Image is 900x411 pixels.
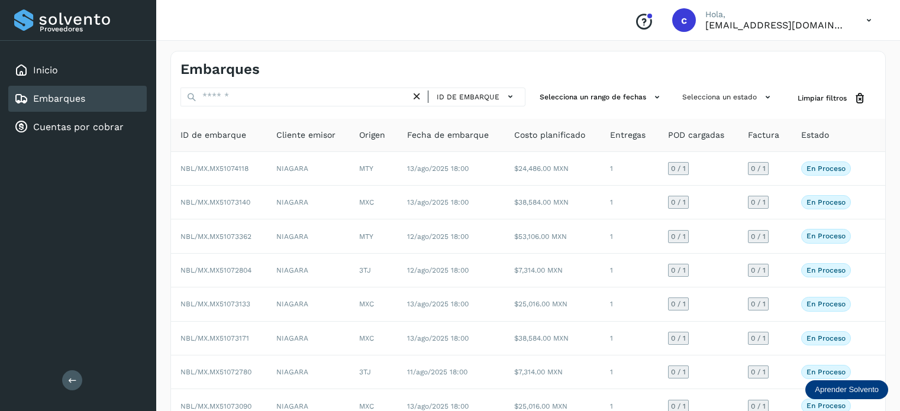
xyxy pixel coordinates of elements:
span: Costo planificado [514,129,585,141]
td: $24,486.00 MXN [505,152,601,186]
span: NBL/MX.MX51072780 [180,368,251,376]
td: 1 [601,254,659,287]
p: Hola, [705,9,847,20]
div: Embarques [8,86,147,112]
td: $38,584.00 MXN [505,322,601,355]
span: 13/ago/2025 18:00 [407,300,469,308]
button: ID de embarque [433,88,520,105]
span: NBL/MX.MX51072804 [180,266,251,274]
span: Estado [801,129,829,141]
span: 0 / 1 [751,233,766,240]
p: En proceso [807,368,846,376]
p: En proceso [807,232,846,240]
td: NIAGARA [267,287,350,321]
td: $7,314.00 MXN [505,254,601,287]
span: NBL/MX.MX51073140 [180,198,250,206]
p: cuentasespeciales8_met@castores.com.mx [705,20,847,31]
span: POD cargadas [668,129,724,141]
td: NIAGARA [267,254,350,287]
td: NIAGARA [267,355,350,389]
span: 0 / 1 [751,300,766,308]
button: Selecciona un rango de fechas [535,88,668,107]
a: Embarques [33,93,85,104]
p: Aprender Solvento [815,385,879,394]
a: Inicio [33,64,58,76]
td: MTY [350,152,398,186]
span: 12/ago/2025 18:00 [407,232,469,241]
span: 0 / 1 [671,300,686,308]
span: 0 / 1 [751,199,766,206]
div: Aprender Solvento [805,380,888,399]
span: ID de embarque [180,129,246,141]
span: Limpiar filtros [798,93,847,103]
td: 1 [601,355,659,389]
span: 0 / 1 [751,403,766,410]
td: MXC [350,322,398,355]
td: 1 [601,287,659,321]
span: 13/ago/2025 18:00 [407,334,469,342]
span: 0 / 1 [671,403,686,410]
td: 1 [601,322,659,355]
p: En proceso [807,402,846,410]
span: 0 / 1 [751,335,766,342]
span: Origen [359,129,385,141]
td: 3TJ [350,355,398,389]
button: Limpiar filtros [788,88,876,109]
span: 0 / 1 [751,368,766,376]
td: NIAGARA [267,152,350,186]
td: MTY [350,219,398,253]
span: 12/ago/2025 18:00 [407,266,469,274]
span: 0 / 1 [751,165,766,172]
span: 0 / 1 [671,335,686,342]
span: 0 / 1 [751,267,766,274]
span: ID de embarque [437,92,499,102]
p: En proceso [807,334,846,342]
span: Entregas [610,129,646,141]
button: Selecciona un estado [678,88,779,107]
span: 0 / 1 [671,165,686,172]
span: 13/ago/2025 18:00 [407,164,469,173]
td: $7,314.00 MXN [505,355,601,389]
span: NBL/MX.MX51073171 [180,334,249,342]
td: 1 [601,219,659,253]
td: $25,016.00 MXN [505,287,601,321]
td: 1 [601,152,659,186]
td: $53,106.00 MXN [505,219,601,253]
span: 11/ago/2025 18:00 [407,368,467,376]
td: $38,584.00 MXN [505,186,601,219]
td: 3TJ [350,254,398,287]
p: En proceso [807,164,846,173]
span: NBL/MX.MX51073362 [180,232,251,241]
span: 0 / 1 [671,267,686,274]
a: Cuentas por cobrar [33,121,124,132]
td: NIAGARA [267,322,350,355]
div: Inicio [8,57,147,83]
span: 13/ago/2025 18:00 [407,198,469,206]
span: Cliente emisor [276,129,336,141]
p: En proceso [807,198,846,206]
td: 1 [601,186,659,219]
span: 0 / 1 [671,199,686,206]
span: Factura [748,129,779,141]
td: NIAGARA [267,219,350,253]
div: Cuentas por cobrar [8,114,147,140]
td: NIAGARA [267,186,350,219]
p: En proceso [807,266,846,274]
td: MXC [350,287,398,321]
h4: Embarques [180,61,260,78]
td: MXC [350,186,398,219]
p: En proceso [807,300,846,308]
span: NBL/MX.MX51074118 [180,164,249,173]
span: NBL/MX.MX51073090 [180,402,251,410]
span: 13/ago/2025 18:00 [407,402,469,410]
span: 0 / 1 [671,368,686,376]
span: NBL/MX.MX51073133 [180,300,250,308]
span: Fecha de embarque [407,129,489,141]
span: 0 / 1 [671,233,686,240]
p: Proveedores [40,25,142,33]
